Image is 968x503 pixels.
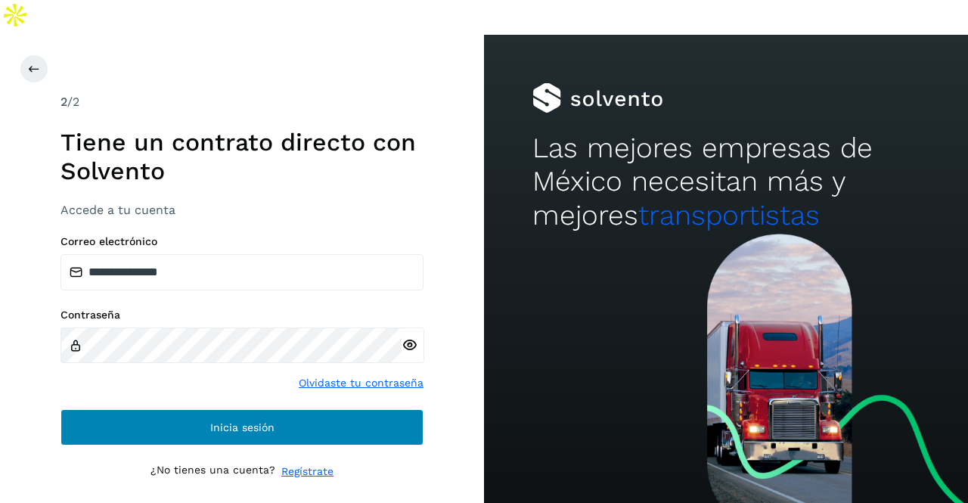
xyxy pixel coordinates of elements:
[60,309,423,321] label: Contraseña
[299,375,423,391] a: Olvidaste tu contraseña
[60,203,423,217] h3: Accede a tu cuenta
[60,235,423,248] label: Correo electrónico
[532,132,920,232] h2: Las mejores empresas de México necesitan más y mejores
[60,95,67,109] span: 2
[60,409,423,446] button: Inicia sesión
[60,93,423,111] div: /2
[281,464,334,480] a: Regístrate
[60,128,423,186] h1: Tiene un contrato directo con Solvento
[638,199,820,231] span: transportistas
[210,422,275,433] span: Inicia sesión
[150,464,275,480] p: ¿No tienes una cuenta?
